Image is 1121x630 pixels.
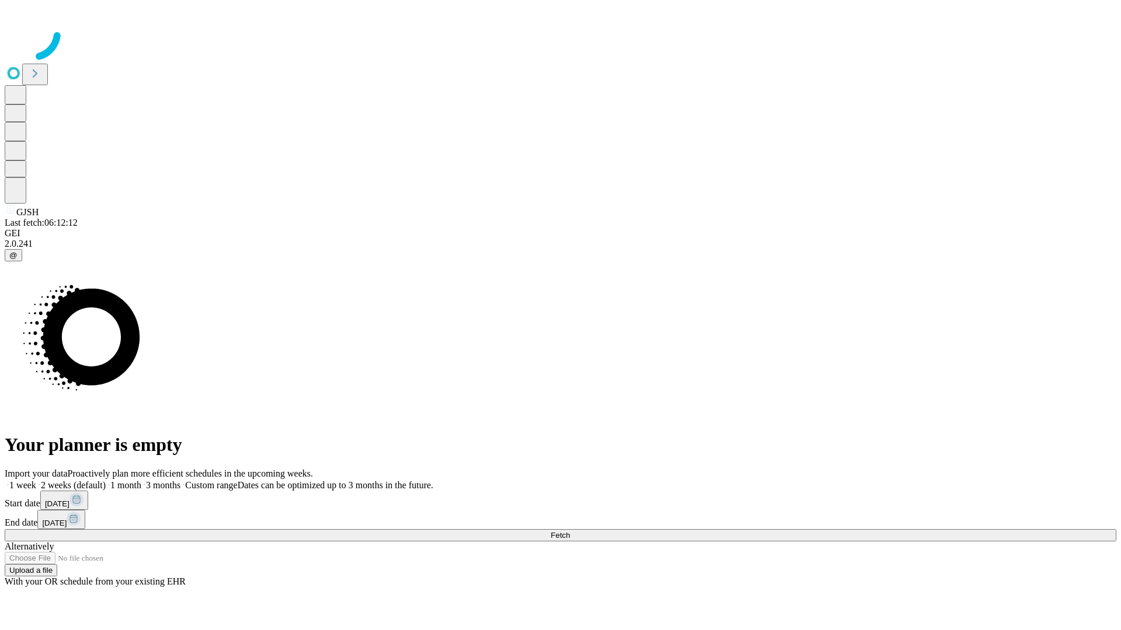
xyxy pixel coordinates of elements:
[110,480,141,490] span: 1 month
[5,510,1116,529] div: End date
[5,468,68,478] span: Import your data
[9,480,36,490] span: 1 week
[146,480,180,490] span: 3 months
[5,564,57,576] button: Upload a file
[5,249,22,261] button: @
[41,480,106,490] span: 2 weeks (default)
[5,491,1116,510] div: Start date
[42,519,67,527] span: [DATE]
[37,510,85,529] button: [DATE]
[16,207,39,217] span: GJSH
[40,491,88,510] button: [DATE]
[45,499,69,508] span: [DATE]
[9,251,18,260] span: @
[5,529,1116,541] button: Fetch
[5,228,1116,239] div: GEI
[5,239,1116,249] div: 2.0.241
[185,480,237,490] span: Custom range
[238,480,433,490] span: Dates can be optimized up to 3 months in the future.
[68,468,313,478] span: Proactively plan more efficient schedules in the upcoming weeks.
[5,218,78,228] span: Last fetch: 06:12:12
[5,434,1116,456] h1: Your planner is empty
[5,576,186,586] span: With your OR schedule from your existing EHR
[5,541,54,551] span: Alternatively
[551,531,570,540] span: Fetch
